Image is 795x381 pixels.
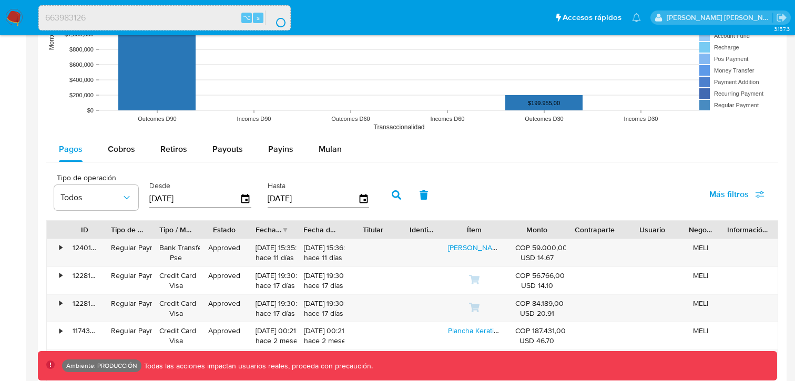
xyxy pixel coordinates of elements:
[39,11,290,25] input: Buscar usuario o caso...
[141,361,373,371] p: Todas las acciones impactan usuarios reales, proceda con precaución.
[774,25,790,33] span: 3.157.3
[776,12,787,23] a: Salir
[632,13,641,22] a: Notificaciones
[257,13,260,23] span: s
[66,364,137,368] p: Ambiente: PRODUCCIÓN
[667,13,773,23] p: victor.david@mercadolibre.com.co
[563,12,621,23] span: Accesos rápidos
[265,11,287,25] button: search-icon
[243,13,251,23] span: ⌥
